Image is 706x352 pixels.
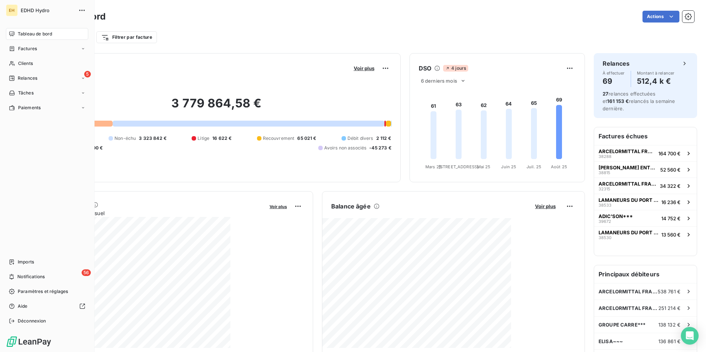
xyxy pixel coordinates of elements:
h2: 3 779 864,58 € [42,96,391,118]
a: Tableau de bord [6,28,88,40]
a: 5Relances [6,72,88,84]
span: ARCELORMITTAL FRANCE - Site de [GEOGRAPHIC_DATA] [599,181,657,187]
span: Déconnexion [18,318,46,324]
span: 16 622 € [212,135,232,142]
tspan: Août 25 [551,164,567,169]
div: EH [6,4,18,16]
span: 38288 [599,154,611,159]
h6: DSO [419,64,431,73]
span: 14 752 € [661,215,681,221]
span: À effectuer [603,71,625,75]
h6: Factures échues [594,127,697,145]
span: 56 [82,269,91,276]
a: Paiements [6,102,88,114]
span: ELISA~~~ [599,338,623,344]
span: 38815 [599,170,610,175]
span: 38533 [599,203,611,207]
span: 138 132 € [658,322,681,328]
button: LAMANEURS DU PORT DE [GEOGRAPHIC_DATA]***3853013 560 € [594,226,697,242]
span: Chiffre d'affaires mensuel [42,209,264,217]
span: 164 700 € [658,151,681,156]
span: 161 153 € [607,98,628,104]
span: [PERSON_NAME] ENTREPRISE*** [599,165,657,170]
span: Débit divers [347,135,373,142]
span: 32315 [599,187,610,191]
span: Non-échu [114,135,136,142]
span: Montant à relancer [637,71,675,75]
span: 27 [603,91,609,97]
button: Actions [642,11,679,23]
tspan: Mai 25 [477,164,490,169]
tspan: [STREET_ADDRESS] [438,164,478,169]
span: 39672 [599,219,611,224]
span: 65 021 € [297,135,316,142]
button: ARCELORMITTAL FRANCE - Site de [GEOGRAPHIC_DATA]3231534 322 € [594,177,697,194]
button: ARCELORMITTAL FRANCE - Site de [GEOGRAPHIC_DATA]38288164 700 € [594,145,697,161]
span: -45 273 € [369,145,391,151]
img: Logo LeanPay [6,336,52,348]
span: Tâches [18,90,34,96]
button: ADIC'SON***3967214 752 € [594,210,697,226]
span: Aide [18,303,28,310]
span: 5 [84,71,91,77]
span: EDHD Hydro [21,7,74,13]
span: 34 322 € [660,183,681,189]
span: Avoirs non associés [324,145,366,151]
span: 38530 [599,235,611,240]
tspan: Juil. 25 [527,164,541,169]
span: LAMANEURS DU PORT DE [GEOGRAPHIC_DATA]*** [599,230,658,235]
span: 136 861 € [658,338,681,344]
h6: Relances [603,59,630,68]
div: Open Intercom Messenger [681,327,699,345]
a: Clients [6,58,88,69]
h6: Principaux débiteurs [594,265,697,283]
button: [PERSON_NAME] ENTREPRISE***3881552 560 € [594,161,697,177]
span: 6 derniers mois [421,78,457,84]
span: 3 323 842 € [139,135,167,142]
span: 2 112 € [376,135,391,142]
span: 52 560 € [660,167,681,173]
h6: Balance âgée [331,202,371,211]
span: Tableau de bord [18,31,52,37]
span: Notifications [17,273,45,280]
span: relances effectuées et relancés la semaine dernière. [603,91,675,111]
span: Voir plus [535,203,556,209]
a: Imports [6,256,88,268]
span: Recouvrement [263,135,295,142]
span: 13 560 € [661,232,681,238]
button: Voir plus [533,203,558,210]
a: Factures [6,43,88,55]
h4: 512,4 k € [637,75,675,87]
span: ARCELORMITTAL FRANCE - Site de Mardyck [599,305,658,311]
span: Imports [18,259,34,265]
span: Voir plus [270,204,287,209]
span: ARCELORMITTAL FRANCE - Site de [GEOGRAPHIC_DATA] [599,289,658,294]
span: Paramètres et réglages [18,288,68,295]
span: Relances [18,75,37,82]
tspan: Mars 25 [425,164,442,169]
a: Tâches [6,87,88,99]
tspan: Juin 25 [501,164,516,169]
span: Clients [18,60,33,67]
span: Factures [18,45,37,52]
span: Litige [198,135,209,142]
span: 16 236 € [661,199,681,205]
h4: 69 [603,75,625,87]
a: Paramètres et réglages [6,286,88,297]
span: 4 jours [443,65,468,72]
button: Voir plus [267,203,289,210]
span: ARCELORMITTAL FRANCE - Site de [GEOGRAPHIC_DATA] [599,148,655,154]
button: Voir plus [352,65,377,72]
span: Voir plus [354,65,374,71]
span: 251 214 € [658,305,681,311]
span: 538 761 € [658,289,681,294]
span: GROUPE CARRE*** [599,322,645,328]
a: Aide [6,300,88,312]
button: LAMANEURS DU PORT DE [GEOGRAPHIC_DATA]***3853316 236 € [594,194,697,210]
span: LAMANEURS DU PORT DE [GEOGRAPHIC_DATA]*** [599,197,658,203]
button: Filtrer par facture [96,31,157,43]
span: Paiements [18,104,41,111]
